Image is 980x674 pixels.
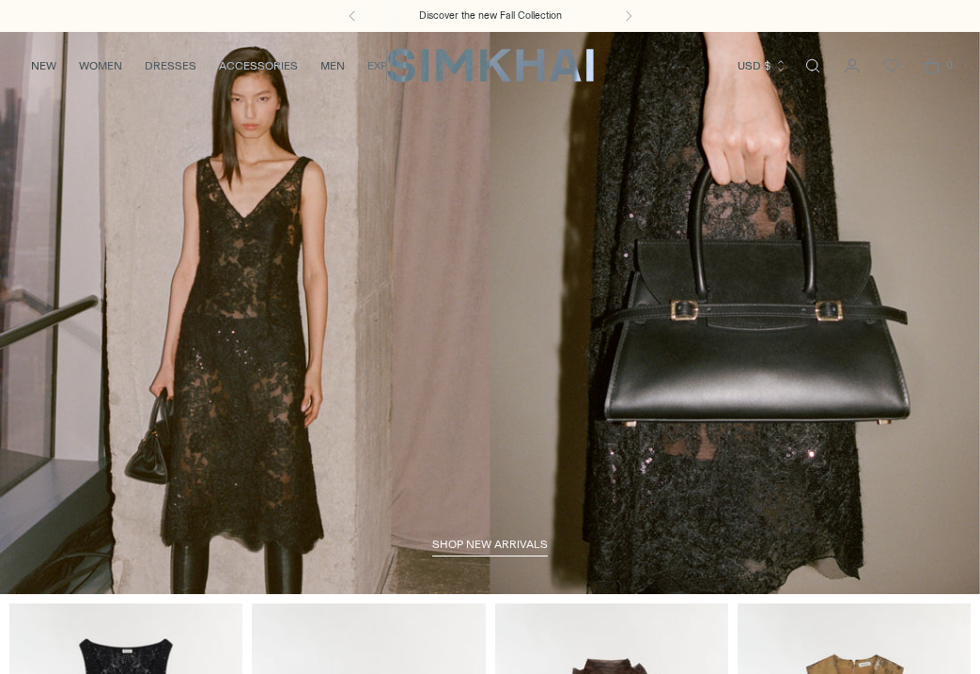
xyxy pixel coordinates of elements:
button: USD $ [738,45,787,86]
a: WOMEN [79,45,122,86]
a: NEW [31,45,56,86]
a: DRESSES [145,45,196,86]
a: SIMKHAI [387,47,594,84]
a: Go to the account page [833,47,871,85]
a: Open search modal [794,47,832,85]
a: Discover the new Fall Collection [419,8,562,24]
span: 0 [941,56,957,73]
a: ACCESSORIES [219,45,298,86]
a: EXPLORE [367,45,416,86]
a: shop new arrivals [432,538,548,556]
a: Open cart modal [912,47,950,85]
a: MEN [320,45,345,86]
span: shop new arrivals [432,538,548,551]
a: Wishlist [873,47,910,85]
